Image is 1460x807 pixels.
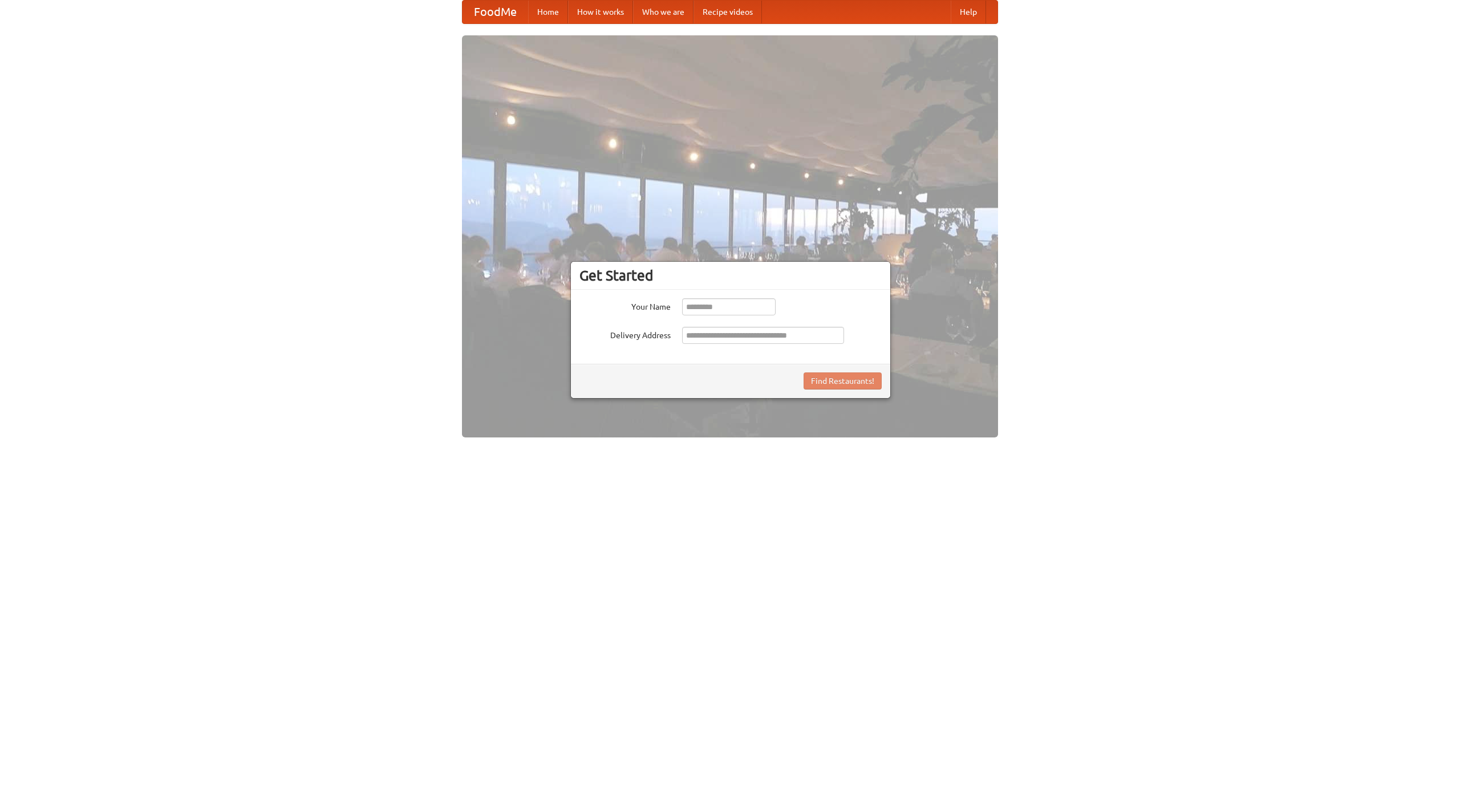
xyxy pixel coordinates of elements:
a: FoodMe [463,1,528,23]
h3: Get Started [579,267,882,284]
a: Home [528,1,568,23]
a: How it works [568,1,633,23]
a: Recipe videos [693,1,762,23]
a: Help [951,1,986,23]
button: Find Restaurants! [804,372,882,390]
a: Who we are [633,1,693,23]
label: Your Name [579,298,671,313]
label: Delivery Address [579,327,671,341]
